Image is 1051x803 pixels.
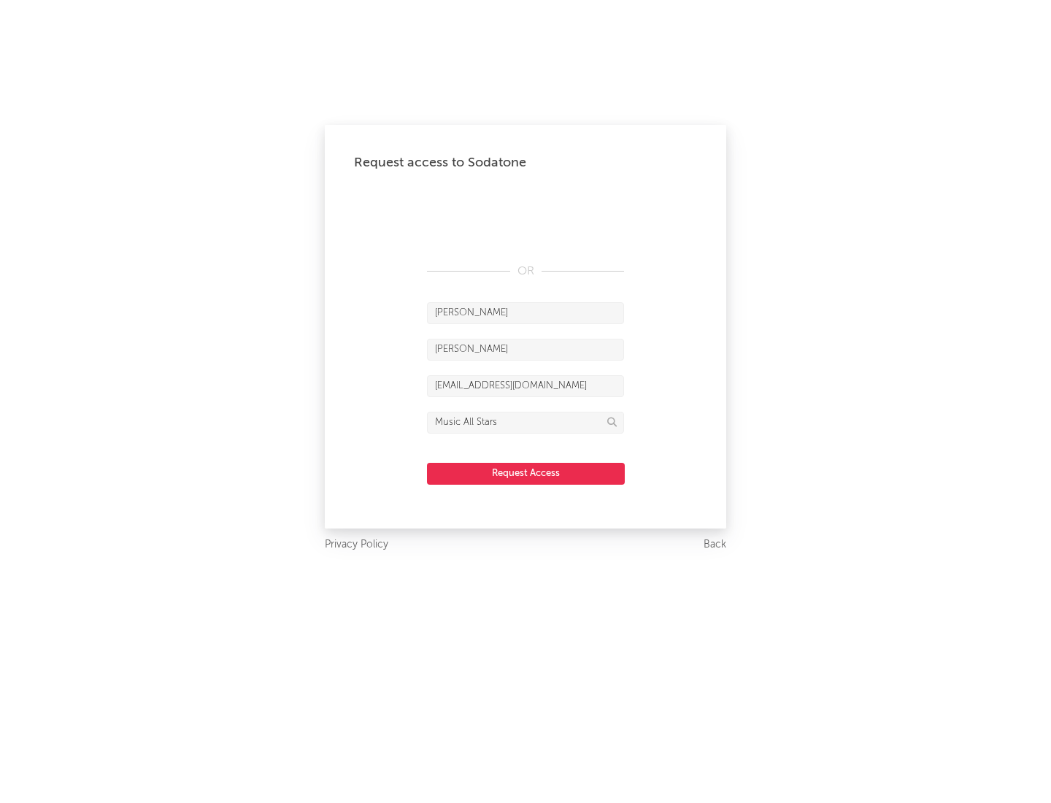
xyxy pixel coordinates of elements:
a: Back [704,536,726,554]
input: Division [427,412,624,434]
div: OR [427,263,624,280]
button: Request Access [427,463,625,485]
a: Privacy Policy [325,536,388,554]
input: First Name [427,302,624,324]
input: Last Name [427,339,624,361]
div: Request access to Sodatone [354,154,697,172]
input: Email [427,375,624,397]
